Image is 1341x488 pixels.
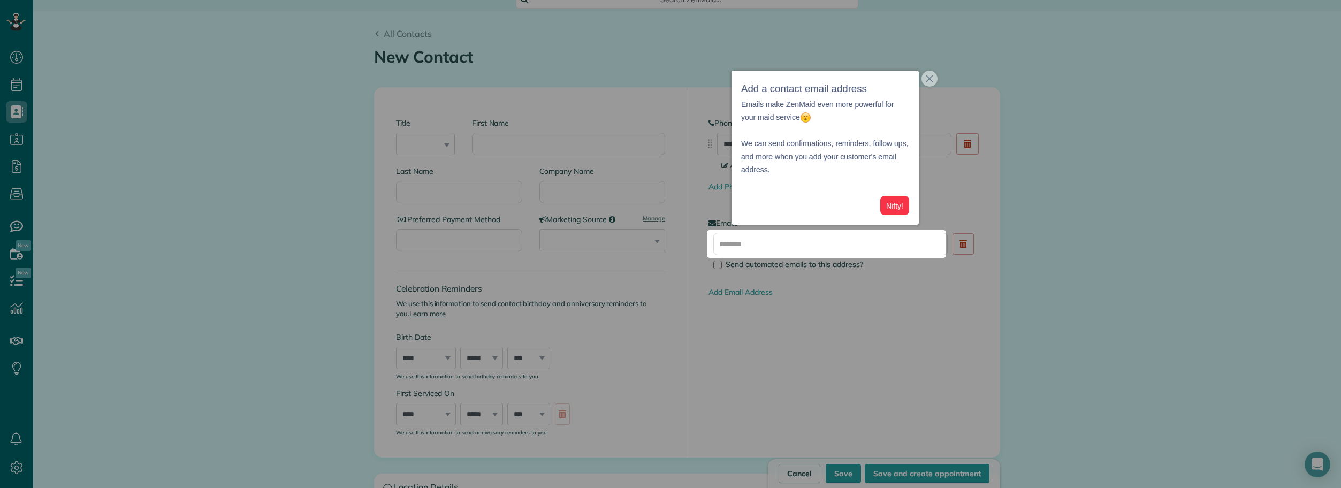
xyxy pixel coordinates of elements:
[741,124,909,177] p: We can send confirmations, reminders, follow ups, and more when you add your customer's email add...
[732,71,919,225] div: Add a contact email addressEmails make ZenMaid even more powerful for your maid service We can se...
[741,80,909,98] h3: Add a contact email address
[741,98,909,124] p: Emails make ZenMaid even more powerful for your maid service
[880,196,909,216] button: Nifty!
[921,71,938,87] button: close,
[800,112,811,123] img: :open_mouth:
